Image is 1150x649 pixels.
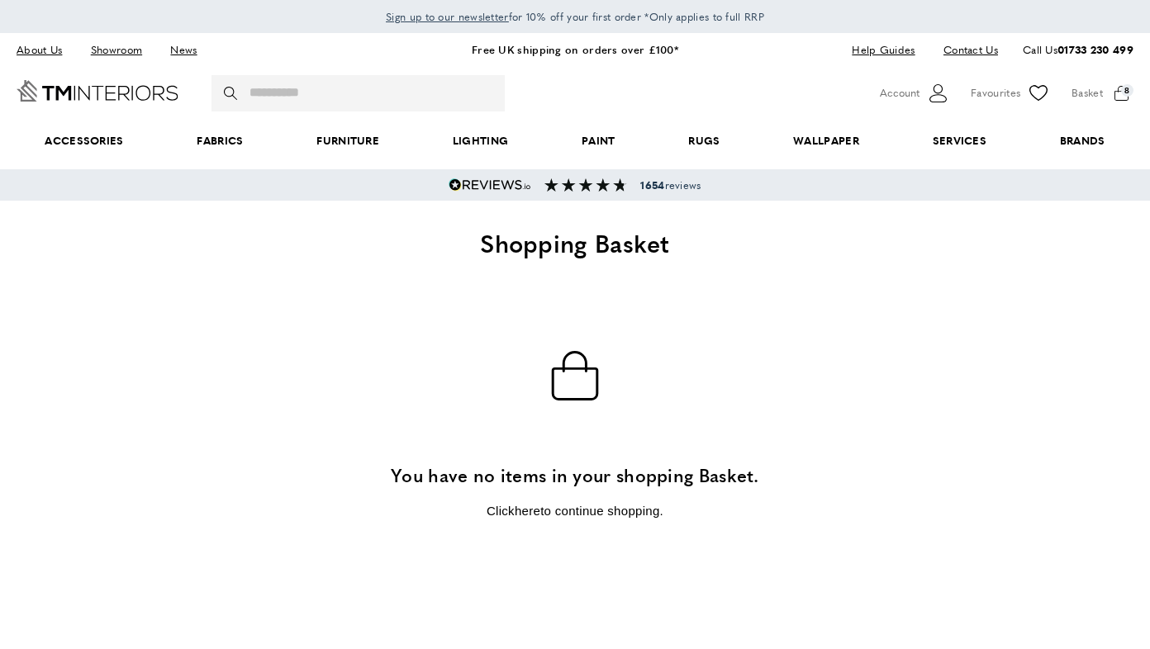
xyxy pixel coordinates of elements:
[386,9,509,24] span: Sign up to our newsletter
[8,116,160,166] span: Accessories
[652,116,757,166] a: Rugs
[515,504,540,518] a: here
[880,81,950,106] button: Customer Account
[160,116,280,166] a: Fabrics
[17,39,74,61] a: About Us
[544,178,627,192] img: Reviews section
[386,8,509,25] a: Sign up to our newsletter
[158,39,209,61] a: News
[757,116,896,166] a: Wallpaper
[1023,41,1133,59] p: Call Us
[416,116,544,166] a: Lighting
[280,116,416,166] a: Furniture
[1057,41,1133,57] a: 01733 230 499
[931,39,998,61] a: Contact Us
[839,39,927,61] a: Help Guides
[449,178,531,192] img: Reviews.io 5 stars
[1023,116,1142,166] a: Brands
[224,75,240,111] button: Search
[896,116,1023,166] a: Services
[480,225,670,260] span: Shopping Basket
[245,462,905,488] h3: You have no items in your shopping Basket.
[971,84,1020,102] span: Favourites
[472,41,678,57] a: Free UK shipping on orders over £100*
[545,116,652,166] a: Paint
[640,178,701,192] span: reviews
[245,501,905,521] p: Click to continue shopping.
[880,84,920,102] span: Account
[17,80,178,102] a: Go to Home page
[971,81,1051,106] a: Favourites
[640,178,664,192] strong: 1654
[78,39,154,61] a: Showroom
[386,9,764,24] span: for 10% off your first order *Only applies to full RRP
